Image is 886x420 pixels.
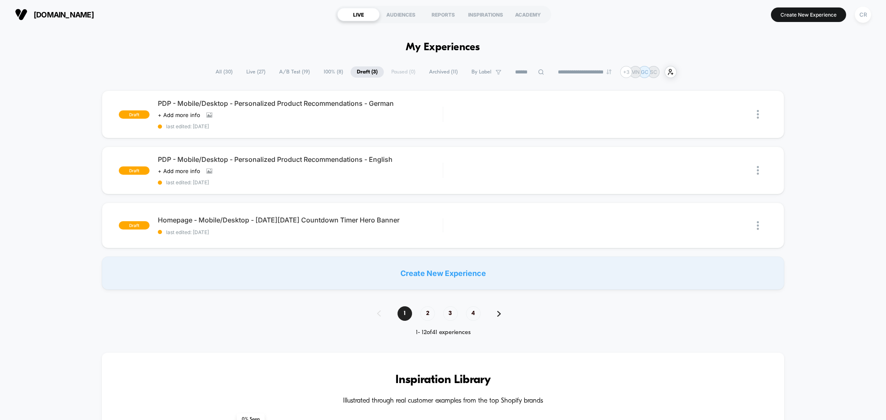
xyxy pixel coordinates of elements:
[158,112,200,118] span: + Add more info
[119,221,150,230] span: draft
[240,66,272,78] span: Live ( 27 )
[757,166,759,175] img: close
[757,221,759,230] img: close
[317,66,349,78] span: 100% ( 8 )
[771,7,846,22] button: Create New Experience
[641,69,648,75] p: GC
[158,99,442,107] span: PDP - Mobile/Desktop - Personalized Product Recommendations - German
[443,306,458,321] span: 3
[620,66,632,78] div: + 3
[398,306,412,321] span: 1
[158,229,442,235] span: last edited: [DATE]
[464,8,507,21] div: INSPIRATIONS
[158,168,200,174] span: + Add more info
[209,66,239,78] span: All ( 30 )
[852,6,874,23] button: CR
[422,8,464,21] div: REPORTS
[507,8,549,21] div: ACADEMY
[606,69,611,74] img: end
[855,7,871,23] div: CR
[337,8,380,21] div: LIVE
[158,216,442,224] span: Homepage - Mobile/Desktop - [DATE][DATE] Countdown Timer Hero Banner
[369,329,518,336] div: 1 - 12 of 41 experiences
[471,69,491,75] span: By Label
[420,306,435,321] span: 2
[102,256,784,290] div: Create New Experience
[423,66,464,78] span: Archived ( 11 )
[650,69,657,75] p: SC
[497,311,501,317] img: pagination forward
[34,10,94,19] span: [DOMAIN_NAME]
[12,8,96,21] button: [DOMAIN_NAME]
[127,397,759,405] h4: Illustrated through real customer examples from the top Shopify brands
[127,374,759,387] h3: Inspiration Library
[273,66,316,78] span: A/B Test ( 19 )
[757,110,759,119] img: close
[158,179,442,186] span: last edited: [DATE]
[466,306,481,321] span: 4
[406,42,480,54] h1: My Experiences
[15,8,27,21] img: Visually logo
[380,8,422,21] div: AUDIENCES
[158,123,442,129] span: last edited: [DATE]
[351,66,384,78] span: Draft ( 3 )
[158,155,442,164] span: PDP - Mobile/Desktop - Personalized Product Recommendations - English
[119,166,150,175] span: draft
[631,69,640,75] p: MN
[119,110,150,119] span: draft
